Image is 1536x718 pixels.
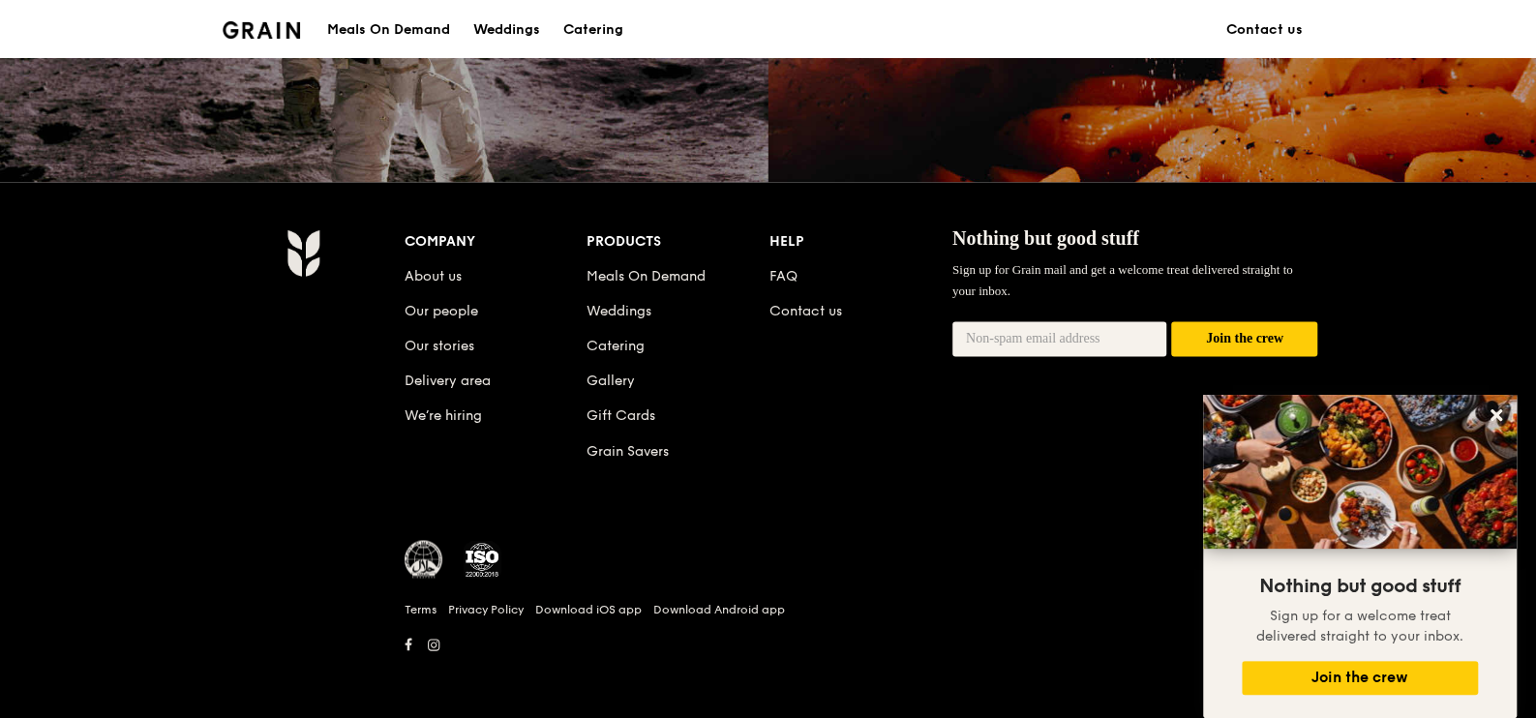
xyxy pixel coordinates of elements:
[1242,661,1478,695] button: Join the crew
[587,338,645,354] a: Catering
[211,658,1326,673] h6: Revision
[405,228,587,255] div: Company
[1215,1,1314,59] a: Contact us
[405,540,443,579] img: MUIS Halal Certified
[286,228,320,277] img: Grain
[587,373,635,389] a: Gallery
[448,601,524,616] a: Privacy Policy
[563,1,623,59] div: Catering
[952,227,1139,249] span: Nothing but good stuff
[405,407,482,424] a: We’re hiring
[552,1,635,59] a: Catering
[952,262,1293,298] span: Sign up for Grain mail and get a welcome treat delivered straight to your inbox.
[952,321,1167,356] input: Non-spam email address
[587,442,669,459] a: Grain Savers
[1203,395,1517,549] img: DSC07876-Edit02-Large.jpeg
[653,601,785,616] a: Download Android app
[405,268,462,284] a: About us
[1481,400,1512,431] button: Close
[769,303,842,319] a: Contact us
[462,1,552,59] a: Weddings
[769,228,952,255] div: Help
[769,268,798,284] a: FAQ
[1171,321,1317,357] button: Join the crew
[405,601,437,616] a: Terms
[405,303,478,319] a: Our people
[405,373,491,389] a: Delivery area
[223,21,301,39] img: Grain
[1256,608,1463,644] span: Sign up for a welcome treat delivered straight to your inbox.
[587,268,706,284] a: Meals On Demand
[405,338,474,354] a: Our stories
[587,407,655,424] a: Gift Cards
[473,1,540,59] div: Weddings
[587,228,769,255] div: Products
[327,1,450,59] div: Meals On Demand
[463,540,501,579] img: ISO Certified
[535,601,642,616] a: Download iOS app
[587,303,651,319] a: Weddings
[1259,575,1461,598] span: Nothing but good stuff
